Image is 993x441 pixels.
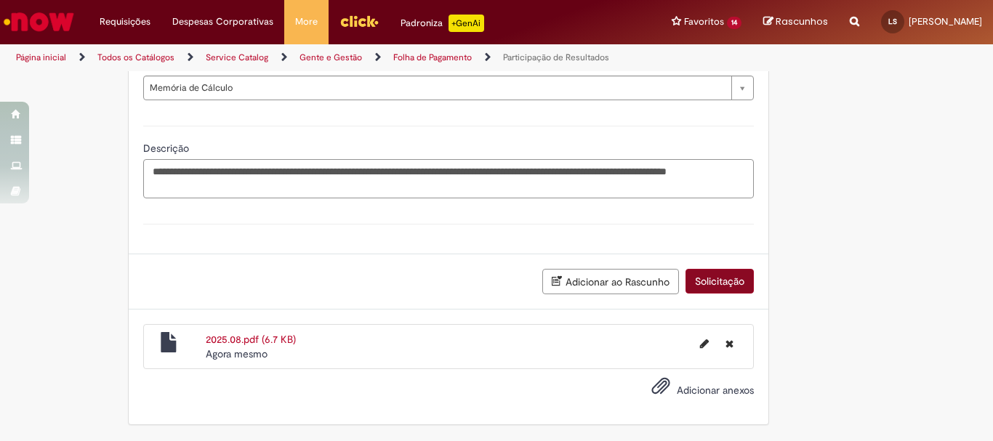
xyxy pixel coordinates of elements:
button: Adicionar anexos [648,373,674,406]
p: +GenAi [449,15,484,32]
span: 14 [727,17,741,29]
span: Requisições [100,15,150,29]
span: Favoritos [684,15,724,29]
a: Gente e Gestão [299,52,362,63]
button: Excluir 2025.08.pdf [717,332,742,355]
time: 28/08/2025 10:02:50 [206,347,268,360]
span: Escolha o assunto [150,58,233,71]
span: Agora mesmo [206,347,268,360]
span: Memória de Cálculo [150,76,724,100]
span: [PERSON_NAME] [909,15,982,28]
span: Despesas Corporativas [172,15,273,29]
textarea: Descrição [143,159,754,198]
span: LS [888,17,897,26]
span: More [295,15,318,29]
a: 2025.08.pdf (6.7 KB) [206,333,296,346]
span: Rascunhos [776,15,828,28]
a: Página inicial [16,52,66,63]
div: Padroniza [401,15,484,32]
button: Solicitação [686,269,754,294]
button: Editar nome de arquivo 2025.08.pdf [691,332,717,355]
a: Folha de Pagamento [393,52,472,63]
a: Todos os Catálogos [97,52,174,63]
span: Adicionar anexos [677,384,754,397]
a: Rascunhos [763,15,828,29]
img: click_logo_yellow_360x200.png [339,10,379,32]
span: Descrição [143,142,192,155]
ul: Trilhas de página [11,44,651,71]
a: Service Catalog [206,52,268,63]
a: Participação de Resultados [503,52,609,63]
button: Adicionar ao Rascunho [542,269,679,294]
img: ServiceNow [1,7,76,36]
